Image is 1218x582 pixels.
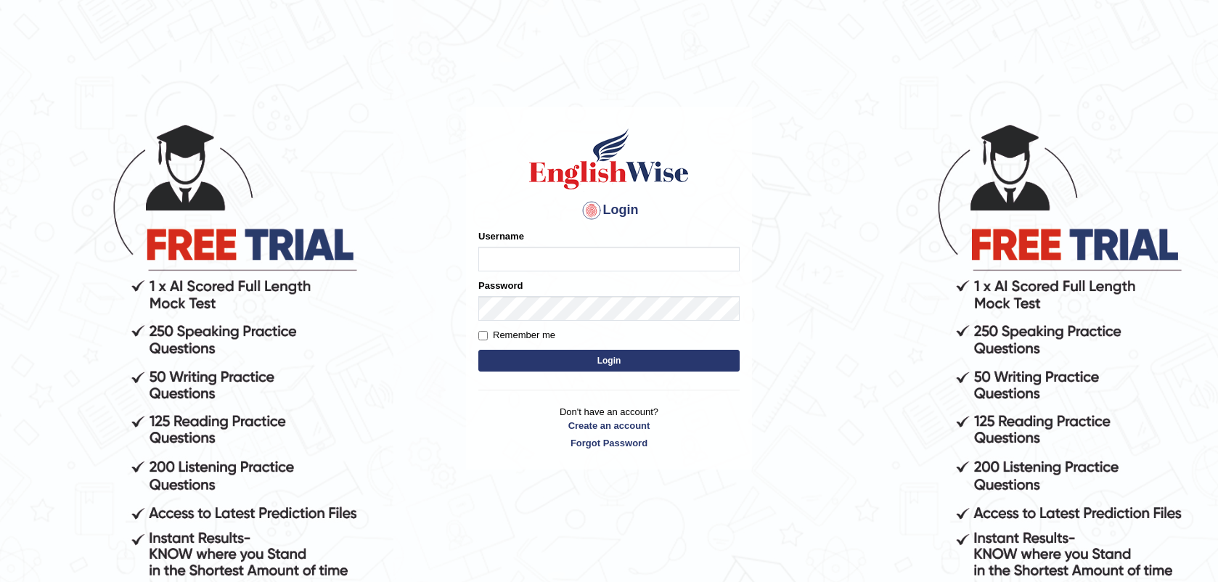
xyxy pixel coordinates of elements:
[478,419,740,433] a: Create an account
[478,405,740,450] p: Don't have an account?
[478,328,555,343] label: Remember me
[478,229,524,243] label: Username
[478,199,740,222] h4: Login
[526,126,692,192] img: Logo of English Wise sign in for intelligent practice with AI
[478,436,740,450] a: Forgot Password
[478,350,740,372] button: Login
[478,279,523,292] label: Password
[478,331,488,340] input: Remember me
